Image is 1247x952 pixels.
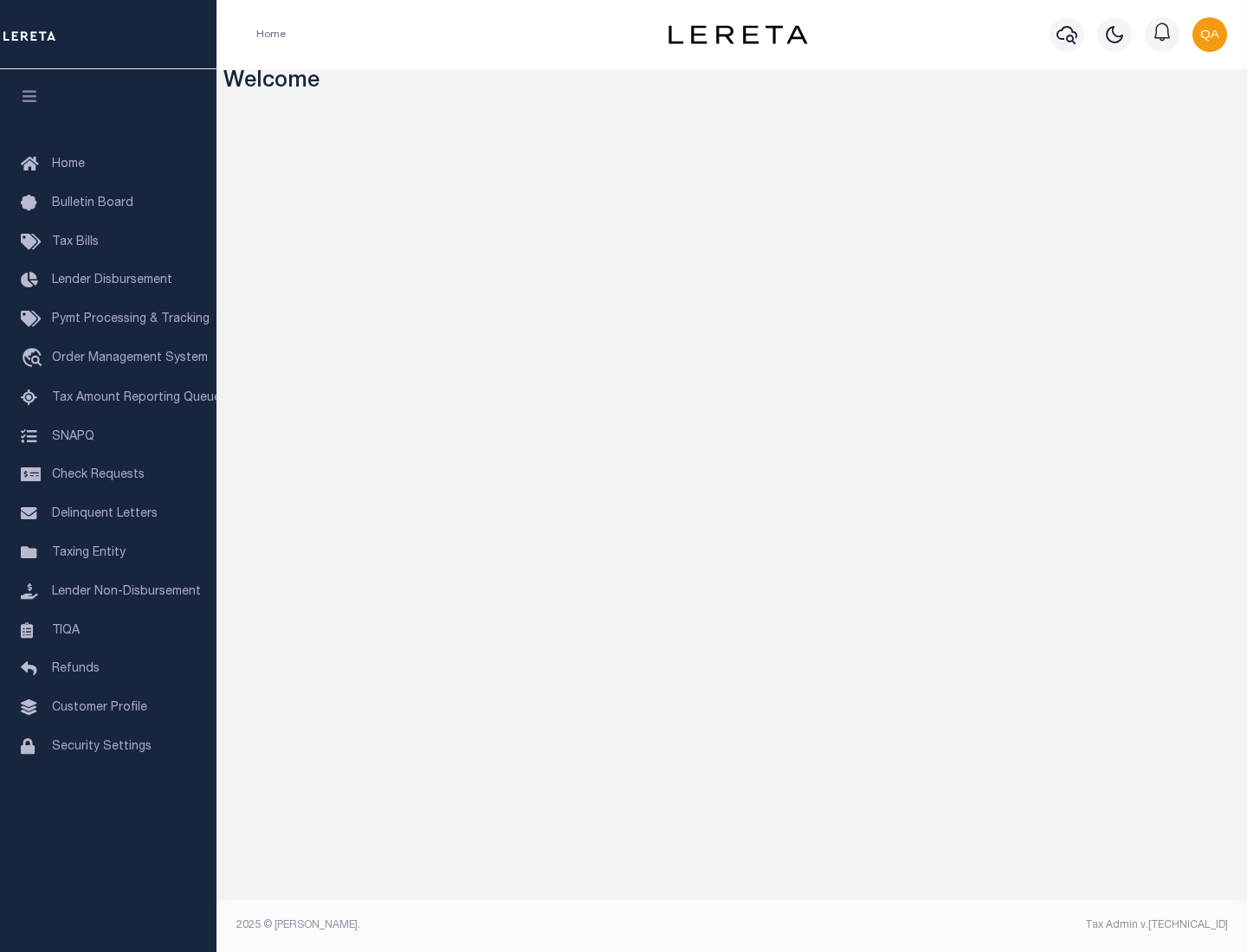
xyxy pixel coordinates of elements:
span: Bulletin Board [52,197,133,209]
li: Home [256,27,286,42]
span: TIQA [52,624,80,636]
i: travel_explore [21,348,48,370]
span: Pymt Processing & Tracking [52,313,210,325]
span: SNAPQ [52,430,94,442]
span: Tax Bills [52,236,99,248]
span: Delinquent Letters [52,508,158,520]
img: logo-dark.svg [669,25,807,44]
span: Lender Non-Disbursement [52,586,201,598]
h3: Welcome [223,69,1241,96]
span: Taxing Entity [52,547,126,559]
span: Refunds [52,663,100,675]
img: svg+xml;base64,PHN2ZyB4bWxucz0iaHR0cDovL3d3dy53My5vcmcvMjAwMC9zdmciIHBvaW50ZXItZXZlbnRzPSJub25lIi... [1192,17,1227,52]
div: 2025 © [PERSON_NAME]. [223,917,733,933]
span: Lender Disbursement [52,274,172,286]
span: Order Management System [52,352,208,364]
div: Tax Admin v.[TECHNICAL_ID] [745,917,1228,933]
span: Security Settings [52,741,152,753]
span: Tax Amount Reporting Queue [52,392,221,404]
span: Home [52,158,85,170]
span: Customer Profile [52,702,147,714]
span: Check Requests [52,469,145,481]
